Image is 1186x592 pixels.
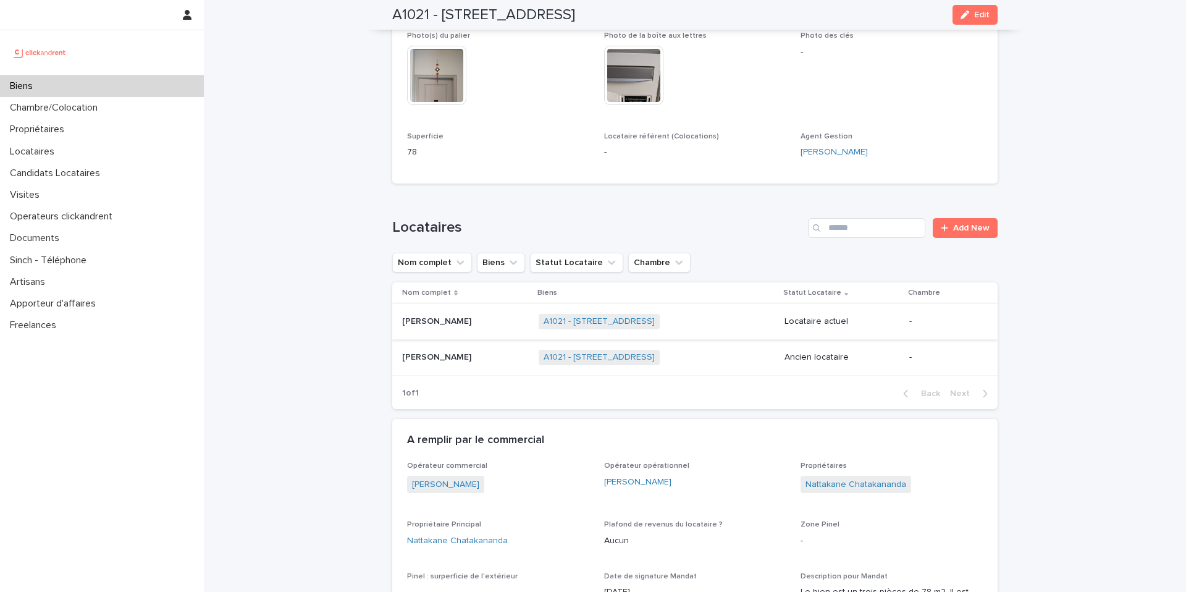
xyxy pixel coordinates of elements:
[407,573,518,580] span: Pinel : surperficie de l'extérieur
[604,462,689,470] span: Opérateur opérationnel
[407,133,444,140] span: Superficie
[950,389,977,398] span: Next
[407,146,589,159] p: 78
[407,434,544,447] h2: A remplir par le commercial
[808,218,925,238] input: Search
[392,378,429,408] p: 1 of 1
[412,478,479,491] a: [PERSON_NAME]
[933,218,998,238] a: Add New
[974,11,990,19] span: Edit
[604,146,786,159] p: -
[801,146,868,159] a: [PERSON_NAME]
[530,253,623,273] button: Statut Locataire
[801,521,839,528] span: Zone Pinel
[5,102,107,114] p: Chambre/Colocation
[784,316,899,327] p: Locataire actuel
[5,255,96,266] p: Sinch - Téléphone
[402,314,474,327] p: [PERSON_NAME]
[628,253,691,273] button: Chambre
[402,350,474,363] p: [PERSON_NAME]
[5,124,74,135] p: Propriétaires
[801,46,983,59] p: -
[784,352,899,363] p: Ancien locataire
[5,211,122,222] p: Operateurs clickandrent
[801,462,847,470] span: Propriétaires
[5,80,43,92] p: Biens
[407,32,470,40] span: Photo(s) du palier
[544,316,655,327] a: A1021 - [STREET_ADDRESS]
[5,319,66,331] p: Freelances
[5,232,69,244] p: Documents
[604,476,671,489] a: [PERSON_NAME]
[544,352,655,363] a: A1021 - [STREET_ADDRESS]
[801,535,983,548] p: -
[407,521,481,528] span: Propriétaire Principal
[945,388,998,399] button: Next
[909,316,978,327] p: -
[10,40,70,65] img: UCB0brd3T0yccxBKYDjQ
[392,339,998,375] tr: [PERSON_NAME][PERSON_NAME] A1021 - [STREET_ADDRESS] Ancien locataire-
[953,224,990,232] span: Add New
[392,304,998,340] tr: [PERSON_NAME][PERSON_NAME] A1021 - [STREET_ADDRESS] Locataire actuel-
[783,286,841,300] p: Statut Locataire
[801,133,852,140] span: Agent Gestion
[604,521,723,528] span: Plafond de revenus du locataire ?
[392,219,803,237] h1: Locataires
[604,133,719,140] span: Locataire référent (Colocations)
[801,573,888,580] span: Description pour Mandat
[914,389,940,398] span: Back
[953,5,998,25] button: Edit
[402,286,451,300] p: Nom complet
[604,535,786,548] p: Aucun
[407,462,487,470] span: Opérateur commercial
[5,146,64,158] p: Locataires
[392,6,575,24] h2: A1021 - [STREET_ADDRESS]
[392,253,472,273] button: Nom complet
[801,32,854,40] span: Photo des clés
[909,352,978,363] p: -
[604,32,707,40] span: Photo de la boîte aux lettres
[5,298,106,310] p: Apporteur d'affaires
[893,388,945,399] button: Back
[604,573,697,580] span: Date de signature Mandat
[5,189,49,201] p: Visites
[805,478,906,491] a: Nattakane Chatakananda
[5,167,110,179] p: Candidats Locataires
[5,276,55,288] p: Artisans
[537,286,557,300] p: Biens
[908,286,940,300] p: Chambre
[407,535,508,548] a: Nattakane Chatakananda
[477,253,525,273] button: Biens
